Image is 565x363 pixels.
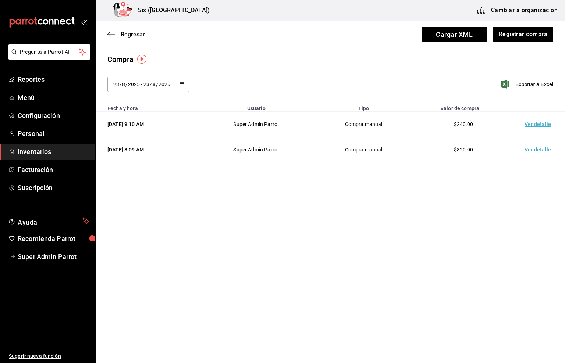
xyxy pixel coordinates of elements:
[18,234,89,244] span: Recomienda Parrot
[314,101,413,112] th: Tipo
[120,81,122,87] span: /
[107,54,134,65] div: Compra
[158,81,171,87] input: Year
[199,101,314,112] th: Usuario
[422,27,487,42] span: Cargar XML
[314,137,413,163] td: Compra manual
[5,53,90,61] a: Pregunta a Parrot AI
[143,81,150,87] input: Day
[141,81,142,87] span: -
[150,81,152,87] span: /
[128,81,140,87] input: Year
[9,352,89,360] span: Sugerir nueva función
[454,147,473,153] span: $820.00
[514,137,565,163] td: Ver detalle
[137,55,146,64] img: Tooltip marker
[113,81,120,87] input: Day
[107,121,190,128] div: [DATE] 9:10 AM
[413,101,514,112] th: Valor de compra
[156,81,158,87] span: /
[199,112,314,137] td: Super Admin Parrot
[107,146,190,153] div: [DATE] 8:09 AM
[121,31,145,38] span: Regresar
[18,74,89,84] span: Reportes
[96,101,199,112] th: Fecha y hora
[18,165,89,175] span: Facturación
[18,183,89,193] span: Suscripción
[18,93,89,102] span: Menú
[314,112,413,137] td: Compra manual
[199,137,314,163] td: Super Admin Parrot
[125,81,128,87] span: /
[514,112,565,137] td: Ver detalle
[107,31,145,38] button: Regresar
[503,80,553,89] button: Exportar a Excel
[454,121,473,127] span: $240.00
[132,6,210,15] h3: Six ([GEOGRAPHIC_DATA])
[18,129,89,139] span: Personal
[81,19,87,25] button: open_drawer_menu
[20,48,79,56] span: Pregunta a Parrot AI
[122,81,125,87] input: Month
[18,147,89,157] span: Inventarios
[152,81,156,87] input: Month
[18,111,89,121] span: Configuración
[18,217,80,226] span: Ayuda
[493,27,553,42] button: Registrar compra
[8,44,90,60] button: Pregunta a Parrot AI
[18,252,89,262] span: Super Admin Parrot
